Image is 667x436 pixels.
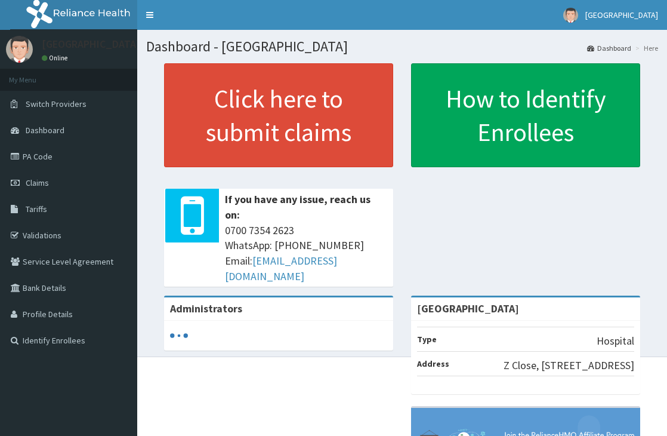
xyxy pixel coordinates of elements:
[417,358,449,369] b: Address
[164,63,393,167] a: Click here to submit claims
[225,192,370,222] b: If you have any issue, reach us on:
[417,302,519,315] strong: [GEOGRAPHIC_DATA]
[26,204,47,214] span: Tariffs
[170,327,188,345] svg: audio-loading
[6,36,33,63] img: User Image
[632,43,658,53] li: Here
[585,10,658,20] span: [GEOGRAPHIC_DATA]
[146,39,658,54] h1: Dashboard - [GEOGRAPHIC_DATA]
[225,254,337,283] a: [EMAIL_ADDRESS][DOMAIN_NAME]
[563,8,578,23] img: User Image
[26,99,87,109] span: Switch Providers
[170,302,242,315] b: Administrators
[26,177,49,188] span: Claims
[417,334,437,345] b: Type
[26,125,64,136] span: Dashboard
[597,333,634,349] p: Hospital
[411,63,640,167] a: How to Identify Enrollees
[42,54,70,62] a: Online
[42,39,140,50] p: [GEOGRAPHIC_DATA]
[587,43,631,53] a: Dashboard
[225,223,387,284] span: 0700 7354 2623 WhatsApp: [PHONE_NUMBER] Email:
[504,358,634,373] p: Z Close, [STREET_ADDRESS]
